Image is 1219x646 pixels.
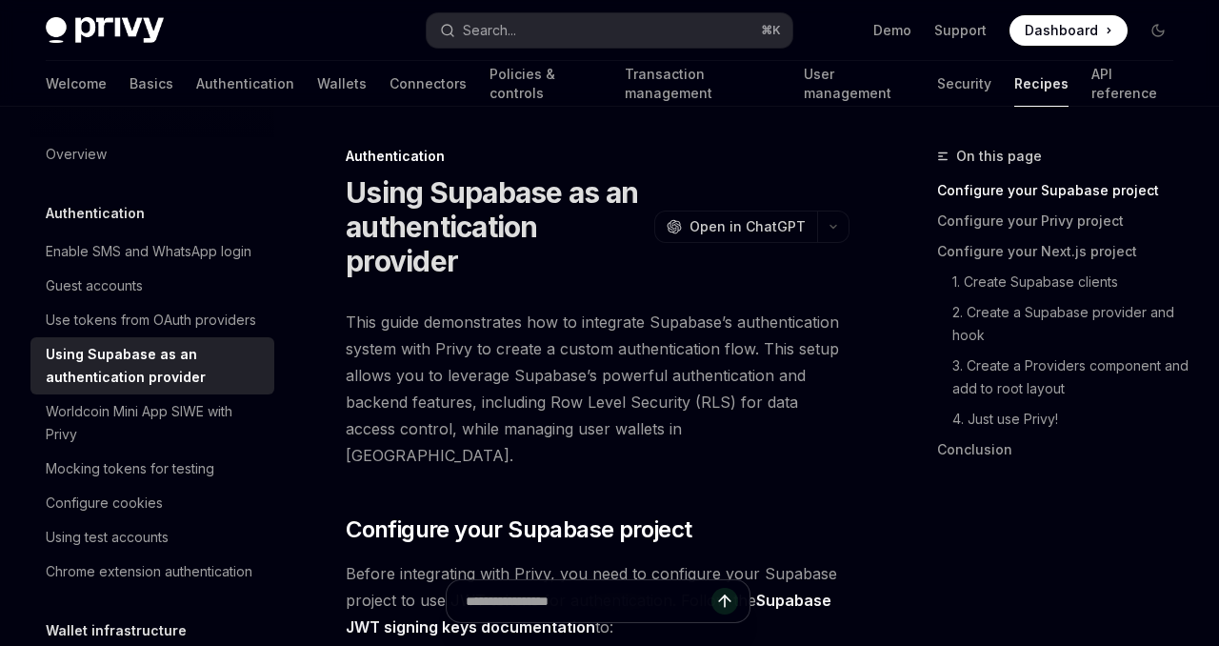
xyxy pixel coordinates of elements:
span: Dashboard [1025,21,1098,40]
span: This guide demonstrates how to integrate Supabase’s authentication system with Privy to create a ... [346,309,849,469]
a: Conclusion [937,434,1189,465]
a: Configure your Next.js project [937,236,1189,267]
input: Ask a question... [466,580,711,622]
a: Use tokens from OAuth providers [30,303,274,337]
div: Mocking tokens for testing [46,457,214,480]
a: Configure cookies [30,486,274,520]
div: Guest accounts [46,274,143,297]
button: Send message [711,588,738,615]
a: Overview [30,137,274,172]
a: 2. Create a Supabase provider and hook [937,297,1189,351]
a: Configure your Privy project [937,206,1189,236]
a: Authentication [196,61,294,107]
a: Mocking tokens for testing [30,452,274,486]
a: Enable SMS and WhatsApp login [30,234,274,269]
a: Support [934,21,987,40]
a: 4. Just use Privy! [937,404,1189,434]
div: Use tokens from OAuth providers [46,309,256,332]
a: Worldcoin Mini App SIWE with Privy [30,394,274,452]
img: dark logo [46,17,164,44]
h5: Wallet infrastructure [46,619,187,642]
a: Guest accounts [30,269,274,303]
a: Connectors [390,61,467,107]
div: Chrome extension authentication [46,560,252,583]
div: Search... [463,19,516,42]
span: Open in ChatGPT [689,217,806,236]
div: Enable SMS and WhatsApp login [46,240,251,263]
div: Using Supabase as an authentication provider [46,343,263,389]
div: Worldcoin Mini App SIWE with Privy [46,400,263,446]
a: Dashboard [1009,15,1128,46]
a: Recipes [1014,61,1069,107]
button: Search...⌘K [427,13,792,48]
a: 1. Create Supabase clients [937,267,1189,297]
a: Transaction management [625,61,780,107]
a: Policies & controls [490,61,602,107]
a: User management [804,61,914,107]
a: Configure your Supabase project [937,175,1189,206]
span: Configure your Supabase project [346,515,691,545]
div: Configure cookies [46,492,163,515]
a: Basics [130,61,173,107]
a: Security [937,61,991,107]
a: Demo [873,21,911,40]
div: Using test accounts [46,526,169,549]
a: Welcome [46,61,107,107]
button: Toggle dark mode [1143,15,1173,46]
div: Authentication [346,147,849,166]
a: Wallets [317,61,367,107]
a: API reference [1091,61,1173,107]
h5: Authentication [46,202,145,225]
span: ⌘ K [761,23,781,38]
div: Overview [46,143,107,166]
span: On this page [956,145,1042,168]
a: Using test accounts [30,520,274,555]
a: Chrome extension authentication [30,555,274,589]
button: Open in ChatGPT [654,211,817,243]
a: 3. Create a Providers component and add to root layout [937,351,1189,404]
span: Before integrating with Privy, you need to configure your Supabase project to use JWT tokens for ... [346,560,849,640]
h1: Using Supabase as an authentication provider [346,175,647,278]
a: Using Supabase as an authentication provider [30,337,274,394]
